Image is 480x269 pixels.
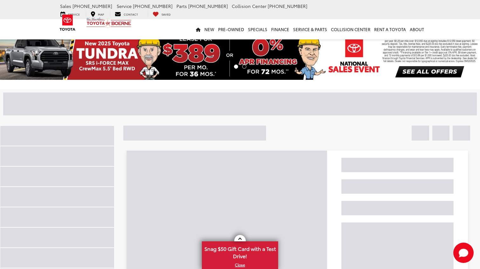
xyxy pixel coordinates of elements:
[194,19,202,39] a: Home
[372,19,408,39] a: Rent a Toyota
[202,242,278,261] span: Snag $50 Gift Card with a Test Drive!
[216,19,246,39] a: Pre-Owned
[117,3,132,9] span: Service
[453,243,474,263] svg: Start Chat
[86,10,109,17] a: Map
[246,19,269,39] a: Specials
[161,12,171,16] span: Saved
[268,3,307,9] span: [PHONE_NUMBER]
[291,19,329,39] a: Service & Parts: Opens in a new tab
[408,19,426,39] a: About
[176,3,187,9] span: Parts
[110,10,143,17] a: Contact
[86,17,132,28] img: Vic Vaughan Toyota of Boerne
[329,19,372,39] a: Collision Center
[56,10,85,17] a: Service
[269,19,291,39] a: Finance
[202,19,216,39] a: New
[60,3,71,9] span: Sales
[133,3,173,9] span: [PHONE_NUMBER]
[56,12,79,33] img: Toyota
[188,3,228,9] span: [PHONE_NUMBER]
[148,10,175,17] a: My Saved Vehicles
[232,3,266,9] span: Collision Center
[453,243,474,263] button: Toggle Chat Window
[72,3,112,9] span: [PHONE_NUMBER]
